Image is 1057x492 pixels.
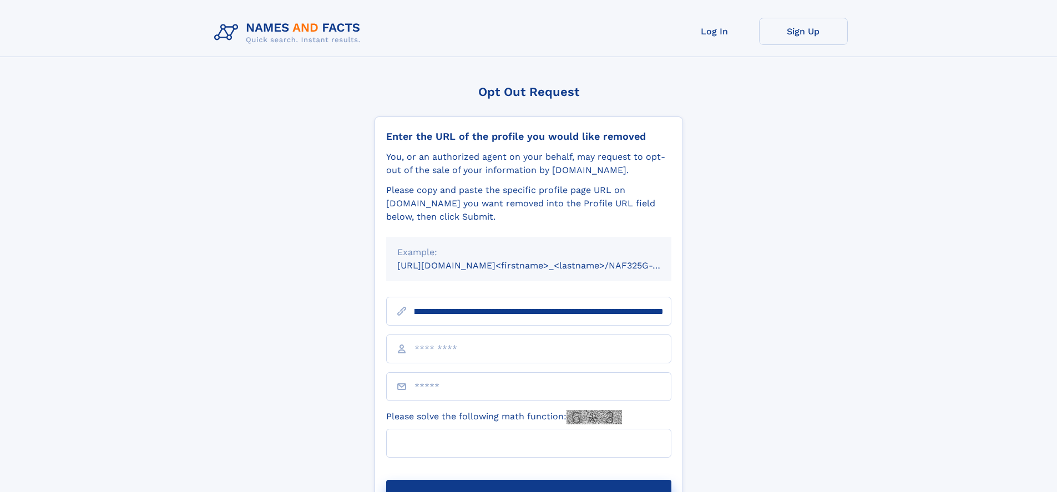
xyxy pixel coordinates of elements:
[386,184,671,224] div: Please copy and paste the specific profile page URL on [DOMAIN_NAME] you want removed into the Pr...
[397,246,660,259] div: Example:
[670,18,759,45] a: Log In
[375,85,683,99] div: Opt Out Request
[386,410,622,424] label: Please solve the following math function:
[397,260,692,271] small: [URL][DOMAIN_NAME]<firstname>_<lastname>/NAF325G-xxxxxxxx
[386,130,671,143] div: Enter the URL of the profile you would like removed
[210,18,370,48] img: Logo Names and Facts
[386,150,671,177] div: You, or an authorized agent on your behalf, may request to opt-out of the sale of your informatio...
[759,18,848,45] a: Sign Up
